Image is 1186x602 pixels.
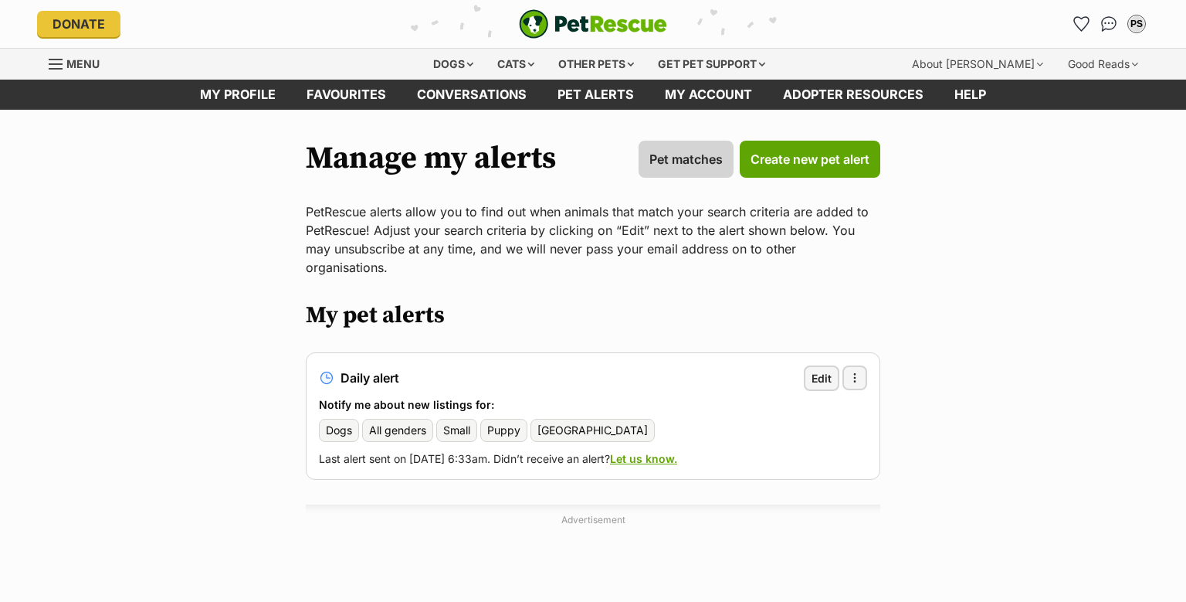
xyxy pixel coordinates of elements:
a: My profile [185,80,291,110]
p: Last alert sent on [DATE] 6:33am. Didn’t receive an alert? [319,451,867,467]
div: Good Reads [1057,49,1149,80]
a: conversations [402,80,542,110]
a: Menu [49,49,110,77]
a: Pet alerts [542,80,649,110]
a: Edit [804,366,839,391]
a: Donate [37,11,120,37]
h1: Manage my alerts [306,141,556,176]
span: [GEOGRAPHIC_DATA] [537,423,648,438]
span: Daily alert [341,371,399,385]
h2: My pet alerts [306,301,880,329]
span: Pet matches [649,150,723,168]
div: PS [1129,16,1144,32]
div: About [PERSON_NAME] [901,49,1054,80]
a: Let us know. [610,452,677,465]
a: Adopter resources [768,80,939,110]
a: Favourites [1069,12,1093,36]
a: Conversations [1096,12,1121,36]
span: Create new pet alert [751,150,869,168]
img: chat-41dd97257d64d25036548639549fe6c8038ab92f7586957e7f3b1b290dea8141.svg [1101,16,1117,32]
a: Create new pet alert [740,141,880,178]
p: PetRescue alerts allow you to find out when animals that match your search criteria are added to ... [306,202,880,277]
ul: Account quick links [1069,12,1149,36]
span: Edit [812,370,832,386]
div: Other pets [547,49,645,80]
div: Get pet support [647,49,776,80]
img: logo-e224e6f780fb5917bec1dbf3a21bbac754714ae5b6737aabdf751b685950b380.svg [519,9,667,39]
h3: Notify me about new listings for: [319,397,867,413]
a: PetRescue [519,9,667,39]
span: Menu [66,57,100,70]
span: All genders [369,423,426,438]
button: My account [1124,12,1149,36]
a: Help [939,80,1001,110]
span: Small [443,423,470,438]
a: Favourites [291,80,402,110]
div: Cats [486,49,545,80]
div: Dogs [422,49,484,80]
a: Pet matches [639,141,734,178]
span: Puppy [487,423,520,438]
span: Dogs [326,423,352,438]
a: My account [649,80,768,110]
